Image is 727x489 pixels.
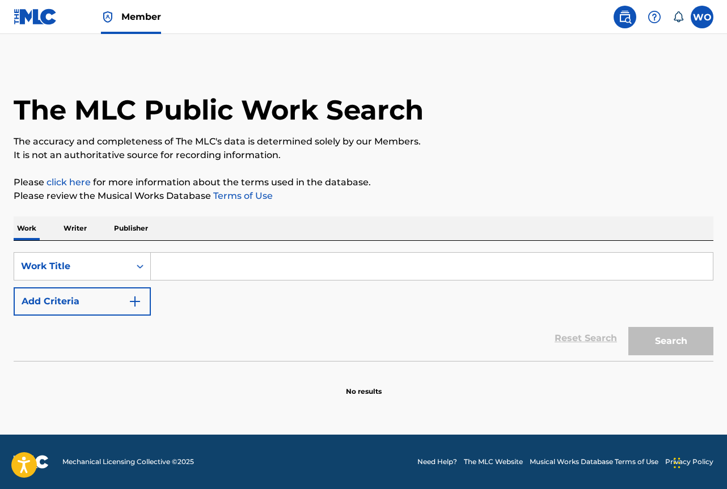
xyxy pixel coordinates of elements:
img: MLC Logo [14,8,57,25]
p: No results [346,373,382,397]
p: Publisher [111,216,151,240]
img: help [648,10,661,24]
p: Work [14,216,40,240]
h1: The MLC Public Work Search [14,93,424,127]
img: 9d2ae6d4665cec9f34b9.svg [128,295,142,308]
form: Search Form [14,252,713,361]
div: Help [643,6,666,28]
p: It is not an authoritative source for recording information. [14,148,713,162]
p: Please for more information about the terms used in the database. [14,176,713,189]
a: Privacy Policy [665,457,713,467]
span: Mechanical Licensing Collective © 2025 [62,457,194,467]
span: Member [121,10,161,23]
div: Drag [674,446,680,480]
img: search [618,10,632,24]
a: Musical Works Database Terms of Use [530,457,658,467]
div: User Menu [691,6,713,28]
a: Public Search [614,6,636,28]
a: Need Help? [417,457,457,467]
p: Writer [60,216,90,240]
button: Add Criteria [14,287,151,316]
iframe: Chat Widget [670,435,727,489]
div: Notifications [673,11,684,23]
p: The accuracy and completeness of The MLC's data is determined solely by our Members. [14,135,713,148]
a: click here [47,177,91,188]
a: Terms of Use [211,190,273,201]
a: The MLC Website [464,457,523,467]
div: Work Title [21,260,123,273]
img: logo [14,455,49,469]
img: Top Rightsholder [101,10,115,24]
p: Please review the Musical Works Database [14,189,713,203]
